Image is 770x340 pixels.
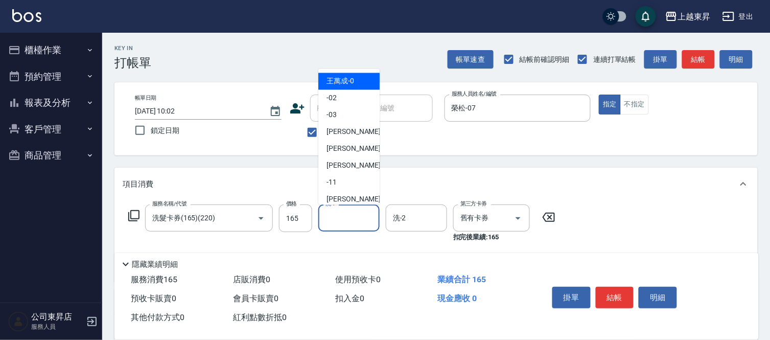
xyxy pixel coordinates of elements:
[233,312,287,322] span: 紅利點數折抵 0
[335,293,364,303] span: 扣入金 0
[448,50,494,69] button: 帳單速查
[453,232,536,242] p: 扣完後業績: 165
[552,287,591,308] button: 掛單
[593,54,636,65] span: 連續打單結帳
[114,168,758,200] div: 項目消費
[720,50,753,69] button: 明細
[510,210,526,226] button: Open
[114,45,151,52] h2: Key In
[599,95,621,115] button: 指定
[639,287,677,308] button: 明細
[326,127,391,138] span: [PERSON_NAME] -04
[326,76,354,87] span: 王萬成 -0
[4,142,98,169] button: 商品管理
[678,10,710,23] div: 上越東昇
[460,200,487,208] label: 第三方卡券
[131,293,176,303] span: 預收卡販賣 0
[135,94,156,102] label: 帳單日期
[326,177,337,188] span: -11
[4,63,98,90] button: 預約管理
[286,200,297,208] label: 價格
[151,125,179,136] span: 鎖定日期
[326,194,391,205] span: [PERSON_NAME] -14
[263,99,288,124] button: Choose date, selected date is 2025-09-18
[31,322,83,331] p: 服務人員
[123,179,153,190] p: 項目消費
[335,275,381,284] span: 使用預收卡 0
[636,6,656,27] button: save
[4,37,98,63] button: 櫃檯作業
[620,95,649,115] button: 不指定
[661,6,714,27] button: 上越東昇
[437,293,477,303] span: 現金應收 0
[326,144,391,154] span: [PERSON_NAME] -07
[644,50,677,69] button: 掛單
[12,9,41,22] img: Logo
[520,54,570,65] span: 結帳前確認明細
[682,50,715,69] button: 結帳
[114,56,151,70] h3: 打帳單
[4,89,98,116] button: 報表及分析
[132,259,178,270] p: 隱藏業績明細
[326,93,337,104] span: -02
[326,161,391,171] span: [PERSON_NAME] -08
[131,312,184,322] span: 其他付款方式 0
[4,116,98,143] button: 客戶管理
[131,275,177,284] span: 服務消費 165
[253,210,269,226] button: Open
[233,293,278,303] span: 會員卡販賣 0
[452,90,497,98] label: 服務人員姓名/編號
[326,110,337,121] span: -03
[437,275,486,284] span: 業績合計 165
[152,200,186,208] label: 服務名稱/代號
[718,7,758,26] button: 登出
[8,311,29,332] img: Person
[233,275,270,284] span: 店販消費 0
[31,312,83,322] h5: 公司東昇店
[596,287,634,308] button: 結帳
[135,103,259,120] input: YYYY/MM/DD hh:mm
